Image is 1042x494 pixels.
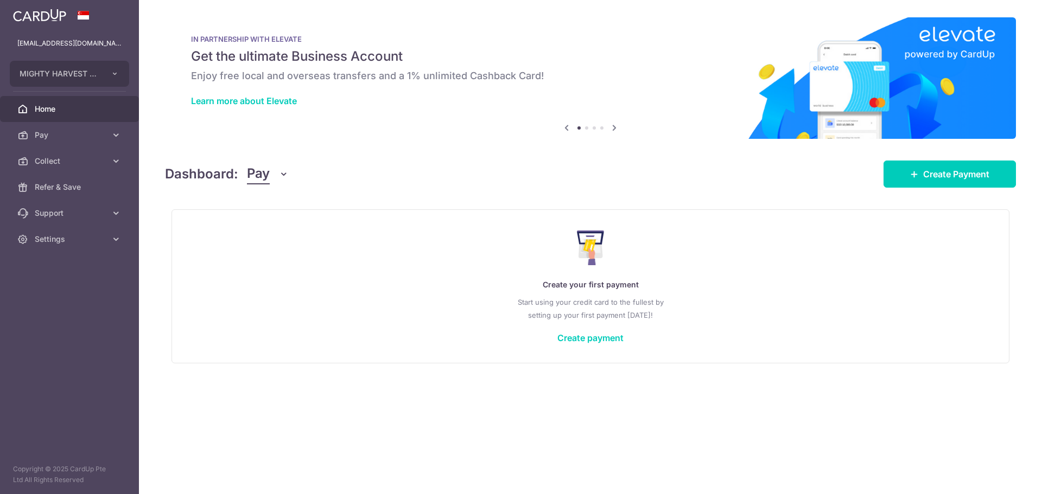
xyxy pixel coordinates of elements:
[35,234,106,245] span: Settings
[35,208,106,219] span: Support
[191,35,990,43] p: IN PARTNERSHIP WITH ELEVATE
[20,68,100,79] span: MIGHTY HARVEST PTE. LTD.
[165,17,1016,139] img: Renovation banner
[35,156,106,166] span: Collect
[923,168,989,181] span: Create Payment
[165,164,238,184] h4: Dashboard:
[35,182,106,193] span: Refer & Save
[577,230,605,265] img: Make Payment
[557,332,624,343] a: Create payment
[247,164,289,184] button: Pay
[17,38,122,49] p: [EMAIL_ADDRESS][DOMAIN_NAME]
[13,9,66,22] img: CardUp
[194,296,987,322] p: Start using your credit card to the fullest by setting up your first payment [DATE]!
[191,48,990,65] h5: Get the ultimate Business Account
[10,61,129,87] button: MIGHTY HARVEST PTE. LTD.
[884,161,1016,188] a: Create Payment
[35,130,106,140] span: Pay
[194,278,987,291] p: Create your first payment
[191,69,990,82] h6: Enjoy free local and overseas transfers and a 1% unlimited Cashback Card!
[191,95,297,106] a: Learn more about Elevate
[35,104,106,114] span: Home
[247,164,270,184] span: Pay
